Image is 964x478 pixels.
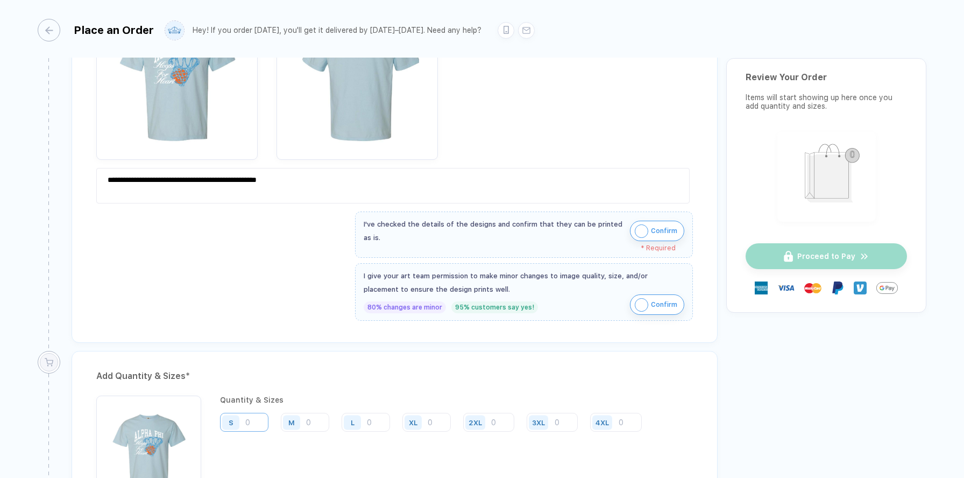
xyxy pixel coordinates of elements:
[364,301,446,313] div: 80% changes are minor
[532,418,545,426] div: 3XL
[409,418,417,426] div: XL
[351,418,355,426] div: L
[165,21,184,40] img: user profile
[469,418,482,426] div: 2XL
[74,24,154,37] div: Place an Order
[364,269,684,296] div: I give your art team permission to make minor changes to image quality, size, and/or placement to...
[635,298,648,312] img: icon
[364,244,676,252] div: * Required
[782,137,871,215] img: shopping_bag.png
[651,222,677,240] span: Confirm
[451,301,538,313] div: 95% customers say yes!
[630,221,684,241] button: iconConfirm
[854,282,867,294] img: Venmo
[96,368,693,385] div: Add Quantity & Sizes
[635,224,648,238] img: icon
[755,282,768,294] img: express
[804,279,821,297] img: master-card
[364,217,625,244] div: I've checked the details of the designs and confirm that they can be printed as is.
[288,418,295,426] div: M
[746,72,907,82] div: Review Your Order
[596,418,609,426] div: 4XL
[229,418,233,426] div: S
[746,93,907,110] div: Items will start showing up here once you add quantity and sizes.
[876,277,898,299] img: GPay
[193,26,481,35] div: Hey! If you order [DATE], you'll get it delivered by [DATE]–[DATE]. Need any help?
[220,396,650,404] div: Quantity & Sizes
[831,282,844,294] img: Paypal
[777,279,795,297] img: visa
[630,294,684,315] button: iconConfirm
[651,296,677,313] span: Confirm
